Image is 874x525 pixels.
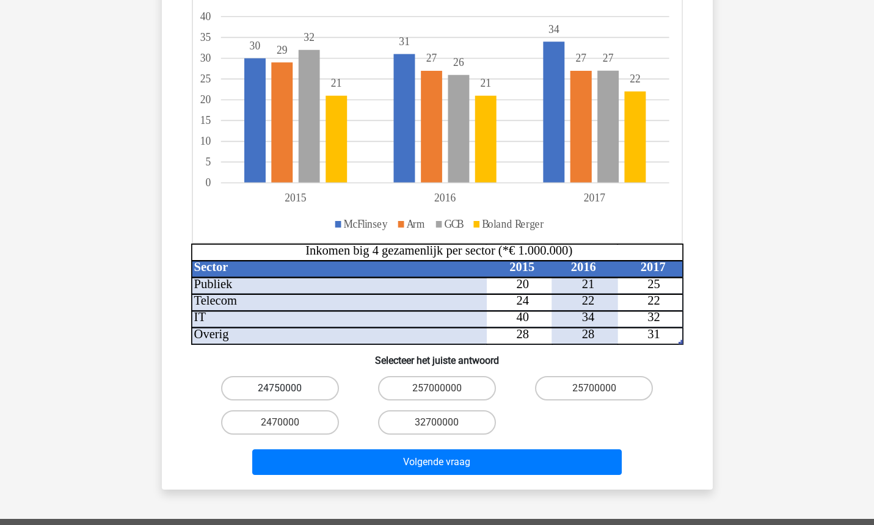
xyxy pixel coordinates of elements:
tspan: Arm [406,217,424,230]
tspan: 26 [453,56,464,68]
tspan: 2017 [640,260,665,273]
tspan: 25 [200,73,211,85]
tspan: 2121 [330,77,490,90]
tspan: 40 [516,311,529,324]
label: 25700000 [535,376,653,400]
tspan: 2727 [426,52,586,65]
tspan: 28 [581,327,594,341]
tspan: GCB [444,217,464,230]
tspan: 5 [205,156,211,168]
tspan: 35 [200,31,211,44]
tspan: Telecom [194,294,236,307]
button: Volgende vraag [252,449,622,475]
tspan: Inkomen big 4 gezamenlijk per sector (*€ 1.000.000) [305,244,572,258]
tspan: 25 [647,277,660,291]
tspan: 24 [516,294,529,307]
tspan: 10 [200,135,211,148]
tspan: McFlinsey [343,217,388,230]
tspan: 2016 [570,260,595,273]
tspan: 201520162017 [285,192,605,205]
tspan: 32 [647,311,660,324]
tspan: 20 [516,277,529,291]
tspan: IT [194,311,206,324]
tspan: 27 [602,52,613,65]
tspan: 22 [647,294,660,307]
tspan: Sector [194,260,228,273]
label: 2470000 [221,410,339,435]
tspan: 28 [516,327,529,341]
tspan: 20 [200,93,211,106]
tspan: 2015 [509,260,534,273]
tspan: 31 [647,327,660,341]
tspan: Boland Rerger [482,217,544,230]
tspan: 32 [304,31,315,44]
tspan: 30 [249,39,260,52]
tspan: Publiek [194,277,232,291]
tspan: 34 [548,23,559,35]
label: 257000000 [378,376,496,400]
h6: Selecteer het juiste antwoord [181,345,693,366]
label: 32700000 [378,410,496,435]
tspan: 31 [399,35,410,48]
label: 24750000 [221,376,339,400]
tspan: 22 [630,73,641,85]
tspan: 0 [205,176,211,189]
tspan: 34 [581,311,594,324]
tspan: 40 [200,10,211,23]
tspan: 22 [581,294,594,307]
tspan: 30 [200,52,211,65]
tspan: Overig [194,327,228,341]
tspan: 29 [277,43,288,56]
tspan: 21 [581,277,594,291]
tspan: 15 [200,114,211,127]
